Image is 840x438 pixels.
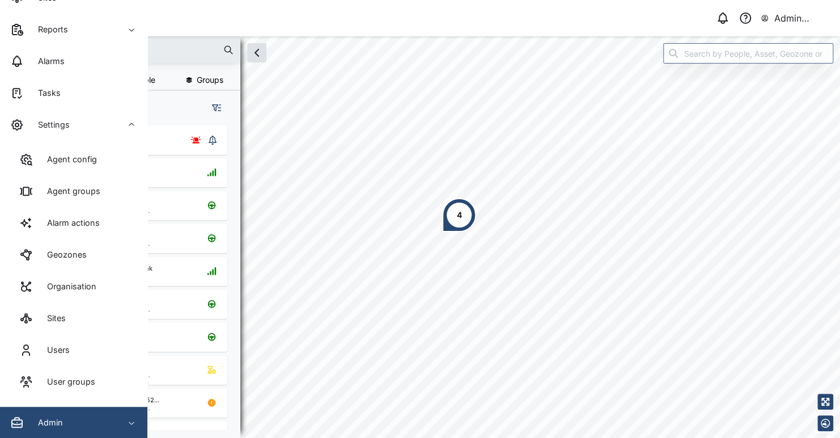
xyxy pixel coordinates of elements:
[9,239,138,271] a: Geozones
[29,55,65,68] div: Alarms
[39,312,66,325] div: Sites
[9,271,138,302] a: Organisation
[9,207,138,239] a: Alarm actions
[29,119,70,131] div: Settings
[663,43,833,64] input: Search by People, Asset, Geozone or Place
[39,153,97,166] div: Agent config
[9,175,138,207] a: Agent groups
[29,416,63,429] div: Admin
[39,217,100,229] div: Alarm actions
[39,376,95,388] div: User groups
[9,144,138,175] a: Agent config
[39,185,100,197] div: Agent groups
[457,209,462,221] div: 4
[774,11,830,26] div: Admin Zaerald Lungos
[39,249,87,261] div: Geozones
[39,344,70,356] div: Users
[442,198,476,232] div: Map marker
[9,302,138,334] a: Sites
[197,76,223,84] span: Groups
[9,366,138,398] a: User groups
[36,36,840,438] canvas: Map
[29,87,61,99] div: Tasks
[9,334,138,366] a: Users
[29,23,68,36] div: Reports
[760,10,831,26] button: Admin Zaerald Lungos
[39,280,96,293] div: Organisation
